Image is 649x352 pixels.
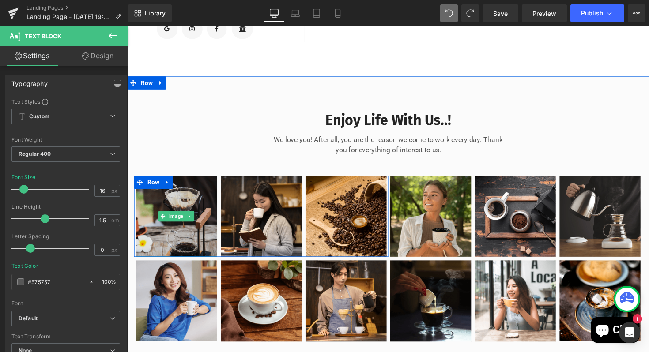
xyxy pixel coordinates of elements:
[145,9,166,17] span: Library
[264,4,285,22] a: Desktop
[11,174,36,180] div: Font Size
[18,153,35,166] span: Row
[59,189,68,200] a: Expand / Collapse
[11,98,120,105] div: Text Styles
[26,4,128,11] a: Landing Pages
[28,51,40,64] a: Expand / Collapse
[111,247,119,253] span: px
[306,4,327,22] a: Tablet
[619,322,640,343] div: Open Intercom Messenger
[628,4,645,22] button: More
[19,315,38,322] i: Default
[98,274,120,290] div: %
[522,4,567,22] a: Preview
[128,4,172,22] a: New Library
[11,333,120,340] div: Text Transform
[19,150,51,157] b: Regular 400
[25,33,61,40] span: Text Block
[29,113,49,120] b: Custom
[11,51,28,64] span: Row
[581,10,603,17] span: Publish
[11,137,120,143] div: Font Weight
[472,298,527,326] inbox-online-store-chat: Shopify online store chat
[111,188,119,194] span: px
[146,111,389,132] p: We love you! After all, you are the reason we come to work every day. Thank you for everything of...
[11,204,120,210] div: Line Height
[532,9,556,18] span: Preview
[41,189,59,200] span: Image
[493,9,508,18] span: Save
[28,277,84,287] input: Color
[285,4,306,22] a: Laptop
[327,4,348,22] a: Mobile
[570,4,624,22] button: Publish
[11,233,120,240] div: Letter Spacing
[146,86,389,105] h2: Enjoy Life With Us..!
[11,75,48,87] div: Typography
[35,153,46,166] a: Expand / Collapse
[440,4,458,22] button: Undo
[11,263,38,269] div: Text Color
[461,4,479,22] button: Redo
[111,217,119,223] span: em
[66,46,130,66] a: Design
[26,13,111,20] span: Landing Page - [DATE] 19:14:46
[11,300,120,307] div: Font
